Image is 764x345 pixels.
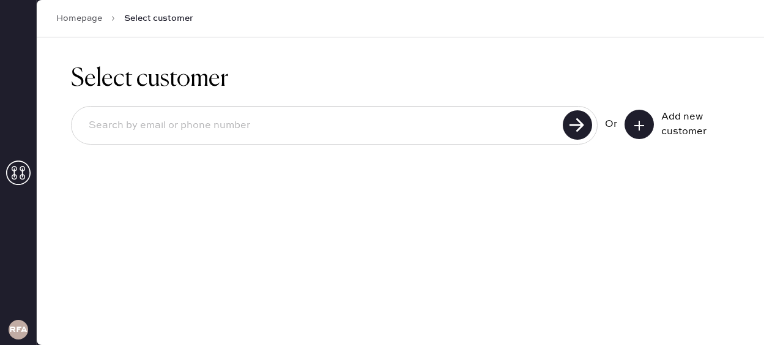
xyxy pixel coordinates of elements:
[9,325,28,334] h3: RFA
[79,112,559,140] input: Search by email or phone number
[56,12,102,25] a: Homepage
[661,110,722,139] div: Add new customer
[124,12,193,25] span: Select customer
[71,64,730,94] h1: Select customer
[605,117,617,132] div: Or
